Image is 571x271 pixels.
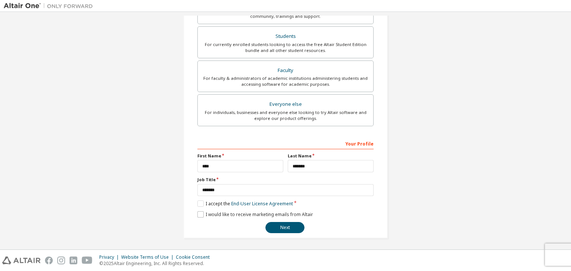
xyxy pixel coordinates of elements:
[197,211,313,218] label: I would like to receive marketing emails from Altair
[2,257,41,264] img: altair_logo.svg
[197,177,374,183] label: Job Title
[57,257,65,264] img: instagram.svg
[202,65,369,76] div: Faculty
[202,31,369,42] div: Students
[45,257,53,264] img: facebook.svg
[70,257,77,264] img: linkedin.svg
[231,200,293,207] a: End-User License Agreement
[197,200,293,207] label: I accept the
[121,254,176,260] div: Website Terms of Use
[99,254,121,260] div: Privacy
[82,257,93,264] img: youtube.svg
[99,260,214,267] p: © 2025 Altair Engineering, Inc. All Rights Reserved.
[202,99,369,110] div: Everyone else
[202,110,369,121] div: For individuals, businesses and everyone else looking to try Altair software and explore our prod...
[288,153,374,159] label: Last Name
[202,75,369,87] div: For faculty & administrators of academic institutions administering students and accessing softwa...
[197,137,374,149] div: Your Profile
[176,254,214,260] div: Cookie Consent
[202,42,369,53] div: For currently enrolled students looking to access the free Altair Student Edition bundle and all ...
[197,153,283,159] label: First Name
[265,222,304,233] button: Next
[4,2,97,10] img: Altair One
